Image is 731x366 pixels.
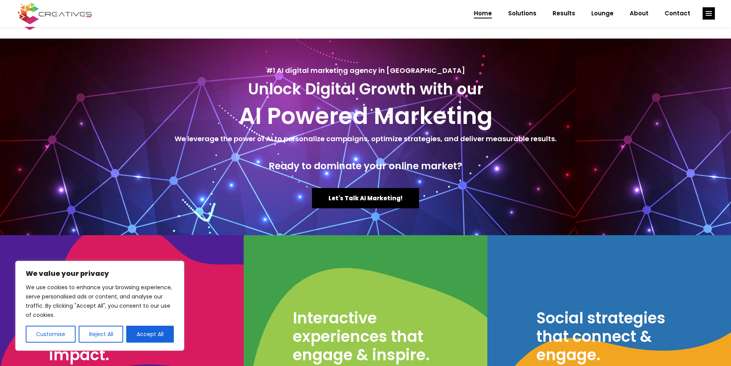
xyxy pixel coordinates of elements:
button: Customise [26,326,76,343]
h2: AI Powered Marketing [8,102,723,130]
span: Lounge [591,3,614,23]
h3: Interactive experiences that engage & inspire. [293,309,445,364]
button: Accept All [126,326,174,343]
a: link [703,7,715,20]
a: Lounge [583,3,622,23]
a: Contact [657,3,698,23]
a: Solutions [500,3,545,23]
img: Creatives [16,2,94,25]
a: Home [466,3,500,23]
span: Contact [665,3,690,23]
a: Results [545,3,583,23]
p: We value your privacy [26,269,174,278]
span: Solutions [508,3,536,23]
a: About [622,3,657,23]
h3: Social strategies that connect & engage. [536,309,689,364]
div: We value your privacy [15,261,184,351]
span: Results [553,3,575,23]
span: Let's Talk AI Marketing! [328,194,403,202]
span: About [630,3,648,23]
h3: Big brand stories told differently to impact. [49,309,205,364]
h5: We leverage the power of AI to personalize campaigns, optimize strategies, and deliver measurable... [8,134,723,144]
span: Home [474,3,492,23]
h3: Unlock Digital Growth with our [8,80,723,98]
p: We use cookies to enhance your browsing experience, serve personalised ads or content, and analys... [26,283,174,320]
h4: Ready to dominate your online market? [8,160,723,172]
h5: #1 AI digital marketing agency in [GEOGRAPHIC_DATA] [8,65,723,76]
button: Reject All [79,326,124,343]
a: Let's Talk AI Marketing! [312,188,419,208]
